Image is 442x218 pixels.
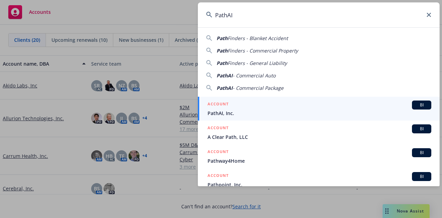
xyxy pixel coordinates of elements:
[217,35,228,41] span: Path
[217,85,233,91] span: PathAI
[198,97,440,121] a: ACCOUNTBIPathAI, Inc.
[208,133,431,141] span: A Clear Path, LLC
[228,47,298,54] span: Finders - Commercial Property
[217,47,228,54] span: Path
[208,181,431,188] span: Pathpoint, Inc.
[217,60,228,66] span: Path
[198,144,440,168] a: ACCOUNTBIPathway4Home
[208,172,229,180] h5: ACCOUNT
[415,173,429,180] span: BI
[228,60,287,66] span: Finders - General Liability
[217,72,233,79] span: PathAI
[208,124,229,133] h5: ACCOUNT
[208,101,229,109] h5: ACCOUNT
[198,2,440,27] input: Search...
[415,102,429,108] span: BI
[415,126,429,132] span: BI
[208,157,431,164] span: Pathway4Home
[233,72,276,79] span: - Commercial Auto
[198,121,440,144] a: ACCOUNTBIA Clear Path, LLC
[208,148,229,157] h5: ACCOUNT
[228,35,288,41] span: Finders - Blanket Accident
[233,85,284,91] span: - Commercial Package
[208,110,431,117] span: PathAI, Inc.
[198,168,440,199] a: ACCOUNTBIPathpoint, Inc.
[415,150,429,156] span: BI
